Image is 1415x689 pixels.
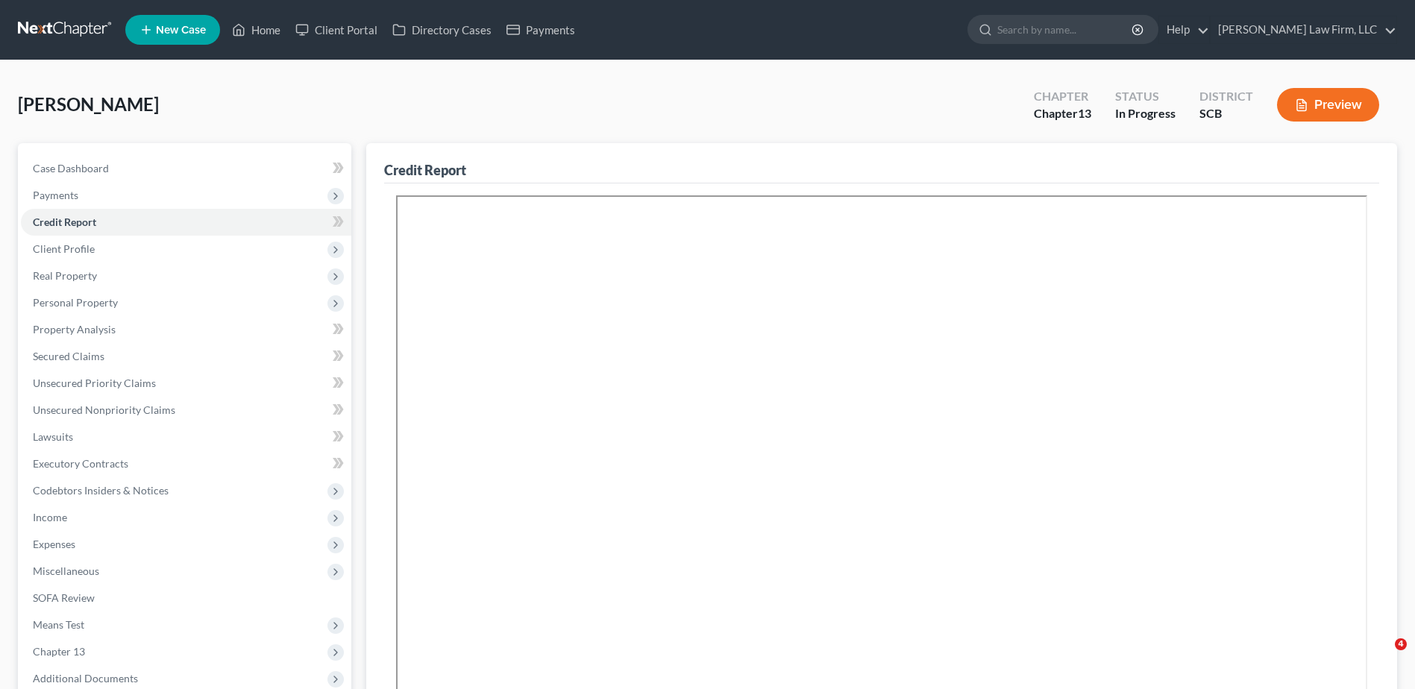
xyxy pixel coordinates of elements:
[1115,105,1176,122] div: In Progress
[21,209,351,236] a: Credit Report
[18,93,159,115] span: [PERSON_NAME]
[33,377,156,389] span: Unsecured Priority Claims
[21,585,351,611] a: SOFA Review
[1159,16,1209,43] a: Help
[1078,106,1091,120] span: 13
[33,618,84,631] span: Means Test
[33,672,138,685] span: Additional Documents
[33,484,169,497] span: Codebtors Insiders & Notices
[21,343,351,370] a: Secured Claims
[225,16,288,43] a: Home
[33,296,118,309] span: Personal Property
[21,450,351,477] a: Executory Contracts
[21,370,351,397] a: Unsecured Priority Claims
[33,323,116,336] span: Property Analysis
[33,403,175,416] span: Unsecured Nonpriority Claims
[499,16,583,43] a: Payments
[1395,638,1407,650] span: 4
[1034,88,1091,105] div: Chapter
[33,215,96,228] span: Credit Report
[33,511,67,523] span: Income
[1277,88,1379,122] button: Preview
[33,350,104,362] span: Secured Claims
[1199,88,1253,105] div: District
[33,189,78,201] span: Payments
[385,16,499,43] a: Directory Cases
[21,424,351,450] a: Lawsuits
[1115,88,1176,105] div: Status
[1364,638,1400,674] iframe: Intercom live chat
[33,645,85,658] span: Chapter 13
[33,242,95,255] span: Client Profile
[33,162,109,174] span: Case Dashboard
[384,161,466,179] div: Credit Report
[21,155,351,182] a: Case Dashboard
[21,397,351,424] a: Unsecured Nonpriority Claims
[1034,105,1091,122] div: Chapter
[33,564,99,577] span: Miscellaneous
[33,538,75,550] span: Expenses
[288,16,385,43] a: Client Portal
[21,316,351,343] a: Property Analysis
[33,591,95,604] span: SOFA Review
[1211,16,1396,43] a: [PERSON_NAME] Law Firm, LLC
[1199,105,1253,122] div: SCB
[33,430,73,443] span: Lawsuits
[33,269,97,282] span: Real Property
[156,25,206,36] span: New Case
[997,16,1134,43] input: Search by name...
[33,457,128,470] span: Executory Contracts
